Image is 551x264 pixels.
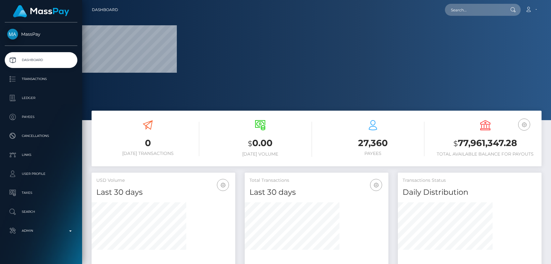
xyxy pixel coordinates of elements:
[96,187,231,198] h4: Last 30 days
[13,5,69,17] img: MassPay Logo
[434,151,537,157] h6: Total Available Balance for Payouts
[5,52,77,68] a: Dashboard
[96,177,231,184] h5: USD Volume
[5,128,77,144] a: Cancellations
[96,137,199,149] h3: 0
[96,151,199,156] h6: [DATE] Transactions
[321,137,424,149] h3: 27,360
[7,131,75,141] p: Cancellations
[7,93,75,103] p: Ledger
[5,204,77,220] a: Search
[5,166,77,182] a: User Profile
[403,177,537,184] h5: Transactions Status
[453,139,458,148] small: $
[249,177,384,184] h5: Total Transactions
[5,31,77,37] span: MassPay
[7,169,75,179] p: User Profile
[248,139,252,148] small: $
[7,55,75,65] p: Dashboard
[5,109,77,125] a: Payees
[249,187,384,198] h4: Last 30 days
[5,90,77,106] a: Ledger
[5,147,77,163] a: Links
[7,150,75,160] p: Links
[209,151,312,157] h6: [DATE] Volume
[92,3,118,16] a: Dashboard
[434,137,537,150] h3: 77,961,347.28
[7,188,75,198] p: Taxes
[445,4,504,16] input: Search...
[403,187,537,198] h4: Daily Distribution
[7,74,75,84] p: Transactions
[7,207,75,217] p: Search
[7,226,75,236] p: Admin
[5,223,77,239] a: Admin
[321,151,424,156] h6: Payees
[5,185,77,201] a: Taxes
[7,29,18,40] img: MassPay
[7,112,75,122] p: Payees
[5,71,77,87] a: Transactions
[209,137,312,150] h3: 0.00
